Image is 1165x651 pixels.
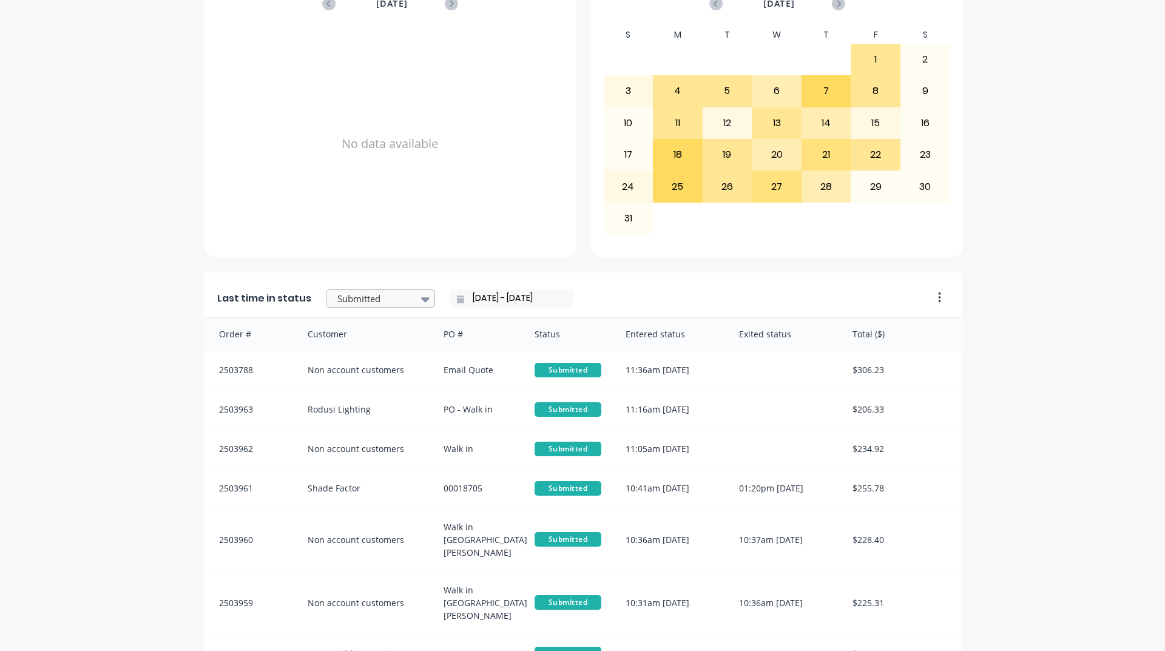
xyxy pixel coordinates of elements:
[295,390,432,429] div: Rodusi Lighting
[727,508,840,571] div: 10:37am [DATE]
[901,108,950,138] div: 16
[204,572,295,634] div: 2503959
[703,140,752,170] div: 19
[295,572,432,634] div: Non account customers
[851,171,900,201] div: 29
[752,76,801,106] div: 6
[703,26,752,44] div: T
[703,108,752,138] div: 12
[431,572,522,634] div: Walk in [GEOGRAPHIC_DATA][PERSON_NAME]
[204,469,295,508] div: 2503961
[840,351,962,390] div: $306.23
[653,108,702,138] div: 11
[431,469,522,508] div: 00018705
[653,140,702,170] div: 18
[431,318,522,350] div: PO #
[464,289,569,308] input: Filter by date
[840,469,962,508] div: $255.78
[295,508,432,571] div: Non account customers
[653,76,702,106] div: 4
[802,140,851,170] div: 21
[901,44,950,75] div: 2
[900,26,950,44] div: S
[613,469,727,508] div: 10:41am [DATE]
[752,108,801,138] div: 13
[653,171,702,201] div: 25
[802,76,851,106] div: 7
[604,203,653,234] div: 31
[431,390,522,429] div: PO - Walk in
[613,318,727,350] div: Entered status
[535,402,601,417] span: Submitted
[613,351,727,390] div: 11:36am [DATE]
[613,508,727,571] div: 10:36am [DATE]
[901,140,950,170] div: 23
[802,26,851,44] div: T
[752,171,801,201] div: 27
[204,351,295,390] div: 2503788
[535,442,601,456] span: Submitted
[604,171,653,201] div: 24
[535,532,601,547] span: Submitted
[295,351,432,390] div: Non account customers
[802,171,851,201] div: 28
[840,572,962,634] div: $225.31
[703,76,752,106] div: 5
[613,572,727,634] div: 10:31am [DATE]
[522,318,613,350] div: Status
[727,318,840,350] div: Exited status
[901,171,950,201] div: 30
[802,108,851,138] div: 14
[840,430,962,468] div: $234.92
[840,318,962,350] div: Total ($)
[204,318,295,350] div: Order #
[295,430,432,468] div: Non account customers
[613,390,727,429] div: 11:16am [DATE]
[851,108,900,138] div: 15
[204,430,295,468] div: 2503962
[535,481,601,496] span: Submitted
[535,363,601,377] span: Submitted
[604,76,653,106] div: 3
[901,76,950,106] div: 9
[431,351,522,390] div: Email Quote
[851,76,900,106] div: 8
[851,44,900,75] div: 1
[217,291,311,306] span: Last time in status
[727,572,840,634] div: 10:36am [DATE]
[840,508,962,571] div: $228.40
[295,318,432,350] div: Customer
[653,26,703,44] div: M
[851,140,900,170] div: 22
[431,430,522,468] div: Walk in
[204,390,295,429] div: 2503963
[752,140,801,170] div: 20
[840,390,962,429] div: $206.33
[851,26,900,44] div: F
[604,26,653,44] div: S
[604,108,653,138] div: 10
[613,430,727,468] div: 11:05am [DATE]
[204,508,295,571] div: 2503960
[295,469,432,508] div: Shade Factor
[752,26,802,44] div: W
[535,595,601,610] span: Submitted
[217,26,563,261] div: No data available
[727,469,840,508] div: 01:20pm [DATE]
[703,171,752,201] div: 26
[604,140,653,170] div: 17
[431,508,522,571] div: Walk in [GEOGRAPHIC_DATA][PERSON_NAME]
